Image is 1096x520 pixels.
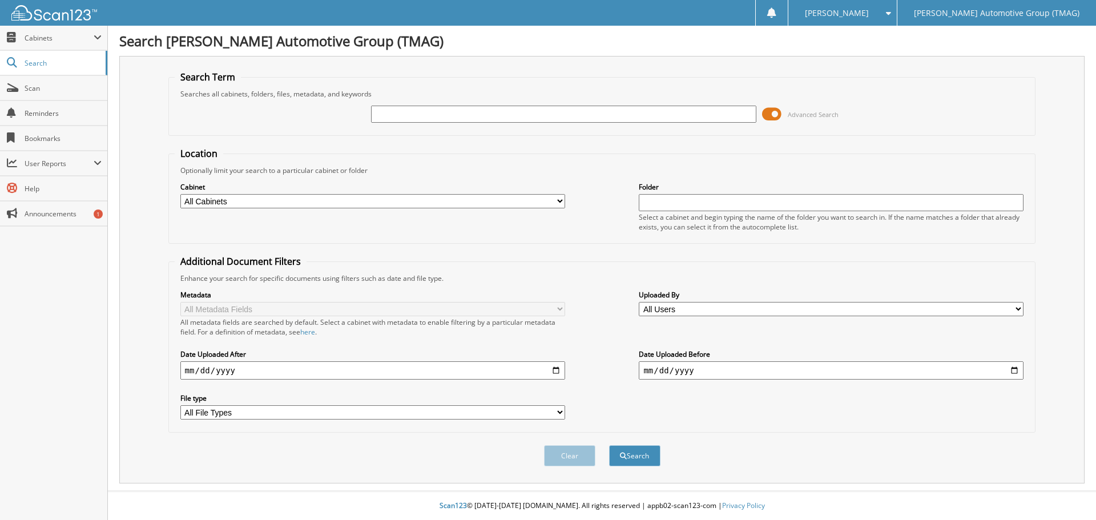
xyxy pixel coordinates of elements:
div: Select a cabinet and begin typing the name of the folder you want to search in. If the name match... [639,212,1024,232]
span: Help [25,184,102,194]
div: Searches all cabinets, folders, files, metadata, and keywords [175,89,1030,99]
span: Cabinets [25,33,94,43]
button: Clear [544,445,595,466]
span: Announcements [25,209,102,219]
label: Metadata [180,290,565,300]
input: start [180,361,565,380]
h1: Search [PERSON_NAME] Automotive Group (TMAG) [119,31,1085,50]
img: scan123-logo-white.svg [11,5,97,21]
legend: Search Term [175,71,241,83]
span: Search [25,58,100,68]
span: Bookmarks [25,134,102,143]
span: Reminders [25,108,102,118]
legend: Additional Document Filters [175,255,307,268]
span: Advanced Search [788,110,839,119]
label: File type [180,393,565,403]
div: © [DATE]-[DATE] [DOMAIN_NAME]. All rights reserved | appb02-scan123-com | [108,492,1096,520]
div: Enhance your search for specific documents using filters such as date and file type. [175,273,1030,283]
span: User Reports [25,159,94,168]
span: Scan123 [440,501,467,510]
label: Cabinet [180,182,565,192]
legend: Location [175,147,223,160]
label: Uploaded By [639,290,1024,300]
div: All metadata fields are searched by default. Select a cabinet with metadata to enable filtering b... [180,317,565,337]
label: Date Uploaded After [180,349,565,359]
label: Folder [639,182,1024,192]
button: Search [609,445,660,466]
label: Date Uploaded Before [639,349,1024,359]
div: 1 [94,209,103,219]
a: Privacy Policy [722,501,765,510]
span: [PERSON_NAME] [805,10,869,17]
input: end [639,361,1024,380]
span: [PERSON_NAME] Automotive Group (TMAG) [914,10,1079,17]
a: here [300,327,315,337]
span: Scan [25,83,102,93]
div: Optionally limit your search to a particular cabinet or folder [175,166,1030,175]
